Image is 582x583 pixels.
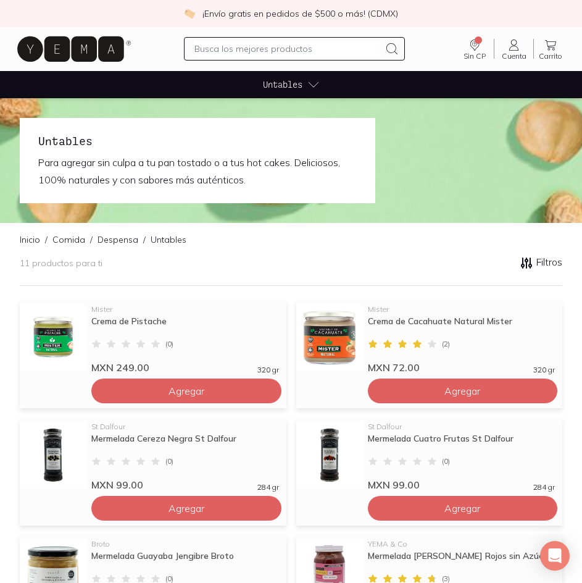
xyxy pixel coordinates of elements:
img: Crema de Cacahuate Natural Mister [296,304,363,371]
img: crema de pistache [20,304,86,371]
div: Mermelada Guayaba Jengibre Broto [91,550,279,573]
div: Crema de Pistache [91,316,279,338]
span: / [138,233,151,246]
button: Agregar [368,379,558,403]
h1: Untables [38,133,357,149]
a: Mermelada Cereza Negra St DalfourSt DalfourMermelada Cereza Negra St Dalfour(0)MXN 99.00284 gr [20,418,286,491]
a: Filtros [519,256,562,271]
a: Dirección no especificada [455,38,494,60]
span: 320 gr [257,366,279,374]
div: Mister [91,306,279,313]
button: Agregar [368,496,558,521]
div: Crema de Cacahuate Natural Mister [368,316,555,338]
a: Carrito [534,38,567,60]
a: crema de pistacheMisterCrema de Pistache(0)MXN 249.00320 gr [20,301,286,374]
img: check [184,8,195,19]
span: Agregar [444,502,480,514]
span: Sin CP [464,51,486,61]
img: Mermelada Cuatro Frutas St Dalfour [296,422,363,489]
p: 11 productos para ti [20,258,102,269]
span: ( 0 ) [165,340,173,348]
div: St Dalfour [368,423,555,430]
span: Agregar [444,385,480,397]
span: ( 0 ) [165,575,173,582]
img: Mermelada Cereza Negra St Dalfour [20,422,86,489]
a: Inicio [20,234,40,245]
button: Agregar [91,379,281,403]
span: 284 gr [533,484,555,491]
span: Agregar [168,385,204,397]
span: Untables [263,78,302,91]
div: St Dalfour [91,423,279,430]
div: YEMA & Co [368,540,555,548]
a: Crema de Cacahuate Natural MisterMisterCrema de Cacahuate Natural Mister(2)MXN 72.00320 gr [296,301,563,374]
span: ( 2 ) [442,340,450,348]
div: Mermelada Cereza Negra St Dalfour [91,433,279,455]
span: Agregar [168,502,204,514]
span: MXN 72.00 [368,361,420,374]
span: MXN 249.00 [91,361,149,374]
span: ( 0 ) [442,458,450,465]
a: Despensa [98,234,138,245]
div: Open Intercom Messenger [540,541,570,571]
span: 284 gr [257,484,279,491]
div: Mister [368,306,555,313]
a: Mermelada Cuatro Frutas St DalfourSt DalfourMermelada Cuatro Frutas St Dalfour(0)MXN 99.00284 gr [296,418,563,491]
span: MXN 99.00 [91,479,143,491]
span: ( 3 ) [442,575,450,582]
div: Mermelada [PERSON_NAME] Rojos sin Azúcar [368,550,555,573]
input: Busca los mejores productos [194,41,380,56]
span: / [40,233,52,246]
span: Carrito [539,51,562,61]
a: Cuenta [494,38,533,60]
p: Untables [151,233,186,246]
span: / [85,233,98,246]
span: Cuenta [502,51,526,61]
button: Agregar [91,496,281,521]
div: Broto [91,540,279,548]
a: Comida [52,234,85,245]
p: ¡Envío gratis en pedidos de $500 o más! (CDMX) [202,7,398,20]
p: Para agregar sin culpa a tu pan tostado o a tus hot cakes. Deliciosos, 100% naturales y con sabor... [38,154,357,188]
div: Mermelada Cuatro Frutas St Dalfour [368,433,555,455]
span: ( 0 ) [165,458,173,465]
span: 320 gr [533,366,555,374]
span: MXN 99.00 [368,479,420,491]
